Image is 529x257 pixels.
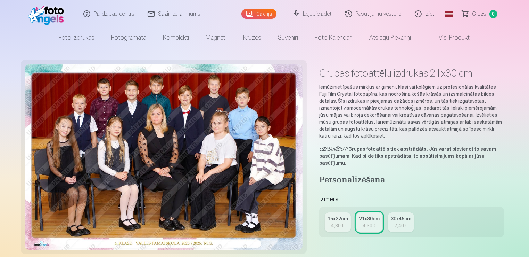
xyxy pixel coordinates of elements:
h1: Grupas fotoattēlu izdrukas 21x30 cm [319,67,504,79]
a: 30x45cm7,40 € [388,212,414,232]
div: 21x30cm [359,215,380,222]
a: Atslēgu piekariņi [361,28,419,47]
div: 7,40 € [394,222,407,229]
span: 0 [489,10,497,18]
a: 21x30cm4,30 € [356,212,382,232]
span: Grozs [472,10,487,18]
div: 30x45cm [391,215,411,222]
div: 4,30 € [331,222,344,229]
a: Foto izdrukas [50,28,103,47]
p: Iemūžiniet īpašus mirkļus ar ģimeni, klasi vai kolēģiem uz profesionālas kvalitātes Fuji Film Cry... [319,84,504,139]
div: 15x22cm [328,215,348,222]
a: Foto kalendāri [306,28,361,47]
a: Galerija [241,9,276,19]
h4: Personalizēšana [319,175,504,186]
a: Magnēti [197,28,235,47]
a: Fotogrāmata [103,28,155,47]
a: Komplekti [155,28,197,47]
div: 4,30 € [363,222,376,229]
img: /fa1 [28,3,68,25]
strong: Grupas fotoattēls tiek apstrādāts. Jūs varat pievienot to savam pasūtījumam. Kad bilde tiks apstr... [319,146,496,166]
a: Krūzes [235,28,270,47]
a: Visi produkti [419,28,479,47]
a: 15x22cm4,30 € [325,212,351,232]
a: Suvenīri [270,28,306,47]
h5: Izmērs [319,194,504,204]
em: UZMANĪBU ! [319,146,346,152]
